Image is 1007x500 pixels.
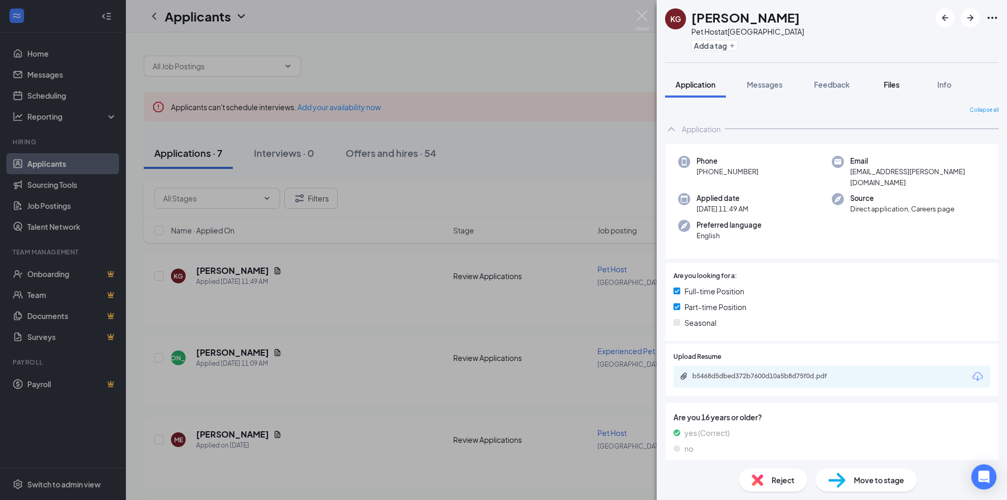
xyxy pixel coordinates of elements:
span: yes (Correct) [684,427,730,439]
span: Info [937,80,951,89]
a: Paperclipb5468d5dbed372b7600d10a5b8d75f0d.pdf [680,372,850,382]
div: Pet Host at [GEOGRAPHIC_DATA] [691,26,804,37]
span: [DATE] 11:49 AM [697,204,748,214]
svg: Paperclip [680,372,688,380]
span: Full-time Position [684,285,744,297]
svg: ChevronUp [665,123,678,135]
span: Upload Resume [673,352,721,362]
span: Seasonal [684,317,716,328]
span: Source [850,193,955,204]
span: no [684,443,693,454]
span: Collapse all [970,106,999,114]
button: PlusAdd a tag [691,40,738,51]
span: Are you looking for a: [673,271,737,281]
span: Email [850,156,985,166]
svg: ArrowRight [964,12,977,24]
span: Preferred language [697,220,762,230]
span: Move to stage [854,474,904,486]
button: ArrowLeftNew [936,8,955,27]
span: Direct application, Careers page [850,204,955,214]
span: Feedback [814,80,850,89]
svg: Download [971,370,984,383]
div: Application [682,124,721,134]
span: Reject [772,474,795,486]
button: ArrowRight [961,8,980,27]
span: [PHONE_NUMBER] [697,166,758,177]
span: Application [676,80,715,89]
svg: ArrowLeftNew [939,12,951,24]
h1: [PERSON_NAME] [691,8,800,26]
span: Files [884,80,899,89]
span: Part-time Position [684,301,746,313]
span: Phone [697,156,758,166]
div: KG [670,14,681,24]
svg: Plus [729,42,735,49]
span: Applied date [697,193,748,204]
span: Are you 16 years or older? [673,411,990,423]
span: English [697,230,762,241]
span: Messages [747,80,783,89]
span: [EMAIL_ADDRESS][PERSON_NAME][DOMAIN_NAME] [850,166,985,188]
div: b5468d5dbed372b7600d10a5b8d75f0d.pdf [692,372,839,380]
svg: Ellipses [986,12,999,24]
div: Open Intercom Messenger [971,464,997,490]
